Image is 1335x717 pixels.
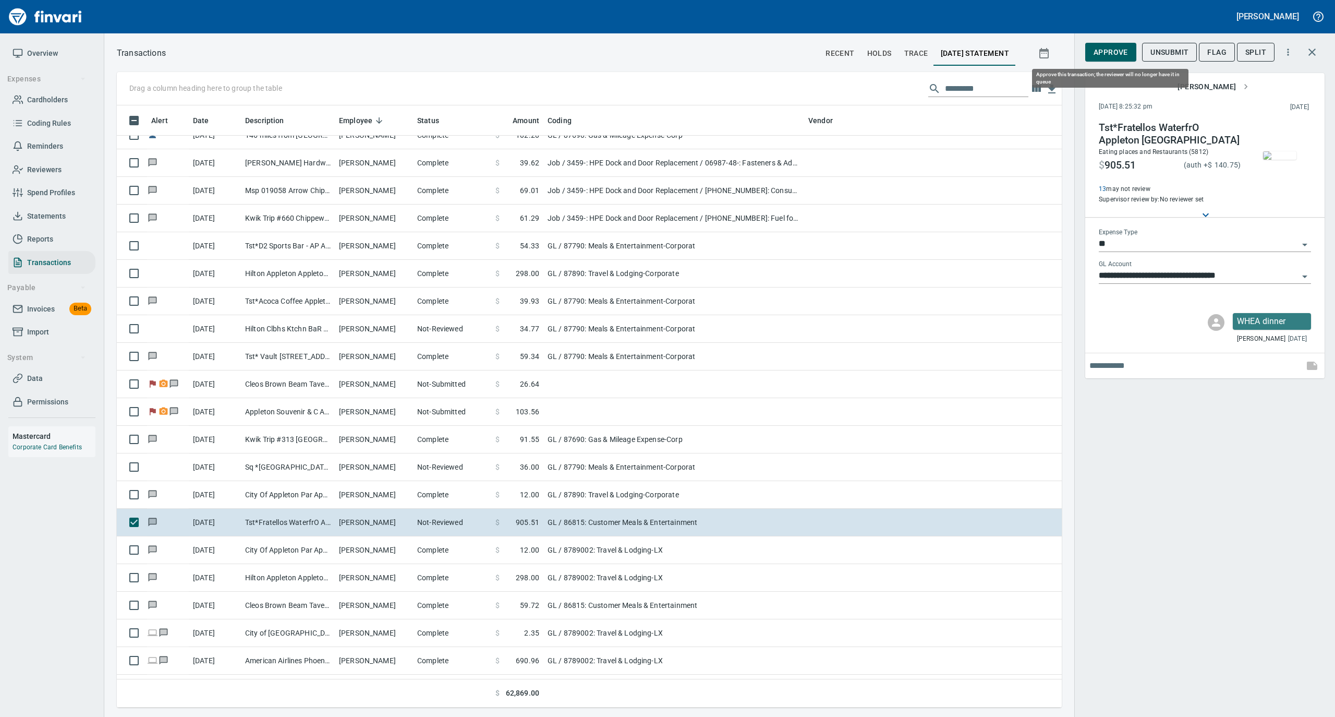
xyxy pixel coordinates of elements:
[27,93,68,106] span: Cardholders
[13,444,82,451] a: Corporate Card Benefits
[1099,148,1208,156] span: Eating places and Restaurants (5812)
[495,296,500,306] span: $
[1105,159,1136,172] span: 905.51
[335,509,413,536] td: [PERSON_NAME]
[413,398,491,426] td: Not-Submitted
[158,408,169,415] span: Receipt Required
[3,348,90,367] button: System
[1234,8,1302,25] button: [PERSON_NAME]
[158,629,169,636] span: Has messages
[548,114,585,127] span: Coding
[413,232,491,260] td: Complete
[1099,122,1241,147] h4: Tst*Fratellos WaterfrO Appleton [GEOGRAPHIC_DATA]
[543,509,804,536] td: GL / 86815: Customer Meals & Entertainment
[129,83,282,93] p: Drag a column heading here to group the table
[335,205,413,232] td: [PERSON_NAME]
[241,536,335,564] td: City Of Appleton Par Appleton [GEOGRAPHIC_DATA]
[495,185,500,196] span: $
[189,509,241,536] td: [DATE]
[169,408,180,415] span: Has messages
[543,205,804,232] td: Job / 3459-: HPE Dock and Door Replacement / [PHONE_NUMBER]: Fuel for General Conditions Equipmen...
[543,343,804,371] td: GL / 87790: Meals & Entertainment-Corporat
[495,158,500,168] span: $
[7,281,86,294] span: Payable
[495,545,500,555] span: $
[413,647,491,675] td: Complete
[1094,46,1128,59] span: Approve
[1178,80,1248,93] span: [PERSON_NAME]
[335,288,413,315] td: [PERSON_NAME]
[520,462,539,472] span: 36.00
[543,426,804,453] td: GL / 87690: Gas & Mileage Expense-Corp
[241,177,335,205] td: Msp 019058 Arrow Chippewa Fall WI
[27,233,53,246] span: Reports
[241,315,335,343] td: Hilton Clbhs Ktchn BaR Appleton WI
[27,303,55,316] span: Invoices
[189,675,241,702] td: [DATE]
[1099,159,1105,172] span: $
[808,114,846,127] span: Vendor
[1044,81,1060,97] button: Download table
[169,380,180,387] span: Has messages
[189,453,241,481] td: [DATE]
[335,343,413,371] td: [PERSON_NAME]
[495,517,500,528] span: $
[543,536,804,564] td: GL / 8789002: Travel & Lodging-LX
[520,213,539,223] span: 61.29
[867,47,892,60] span: holds
[495,688,500,699] span: $
[499,114,539,127] span: Amount
[413,509,491,536] td: Not-Reviewed
[8,297,95,321] a: InvoicesBeta
[189,647,241,675] td: [DATE]
[506,688,539,699] span: 62,869.00
[189,315,241,343] td: [DATE]
[413,619,491,647] td: Complete
[520,296,539,306] span: 39.93
[495,628,500,638] span: $
[69,303,91,315] span: Beta
[495,268,500,279] span: $
[520,158,539,168] span: 39.62
[189,343,241,371] td: [DATE]
[413,149,491,177] td: Complete
[27,163,62,176] span: Reviewers
[8,42,95,65] a: Overview
[189,426,241,453] td: [DATE]
[335,453,413,481] td: [PERSON_NAME]
[520,379,539,389] span: 26.64
[413,343,491,371] td: Complete
[241,232,335,260] td: Tst*D2 Sports Bar - AP Appleton WI
[516,268,539,279] span: 298.00
[520,434,539,445] span: 91.55
[495,324,500,334] span: $
[8,181,95,205] a: Spend Profiles
[1263,151,1296,160] img: receipts%2Fmarketjohnson%2F2025-09-25%2FPh9ZWJYFtoh1goGbhlFi6rbJr3m1__ZdLsuY0TnXjMIkpTFElD_thumb.jpg
[413,675,491,702] td: Complete
[417,114,453,127] span: Status
[495,600,500,611] span: $
[147,408,158,415] span: Flagged
[27,256,71,269] span: Transactions
[8,228,95,251] a: Reports
[1277,41,1300,64] button: More
[245,114,298,127] span: Description
[520,489,539,500] span: 12.00
[151,114,181,127] span: Alert
[1099,185,1106,193] a: 13
[1245,46,1266,59] span: Split
[413,453,491,481] td: Not-Reviewed
[548,114,572,127] span: Coding
[241,260,335,288] td: Hilton Appleton Appleton WI
[520,241,539,251] span: 54.33
[1142,43,1197,62] button: Unsubmit
[1099,184,1241,195] span: This is usually to prevent self-reviews
[516,517,539,528] span: 905.51
[189,149,241,177] td: [DATE]
[147,657,158,664] span: Online transaction
[147,214,158,221] span: Has messages
[1099,230,1137,236] label: Expense Type
[241,371,335,398] td: Cleos Brown Beam Taver Appleton WI
[189,288,241,315] td: [DATE]
[158,657,169,664] span: Has messages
